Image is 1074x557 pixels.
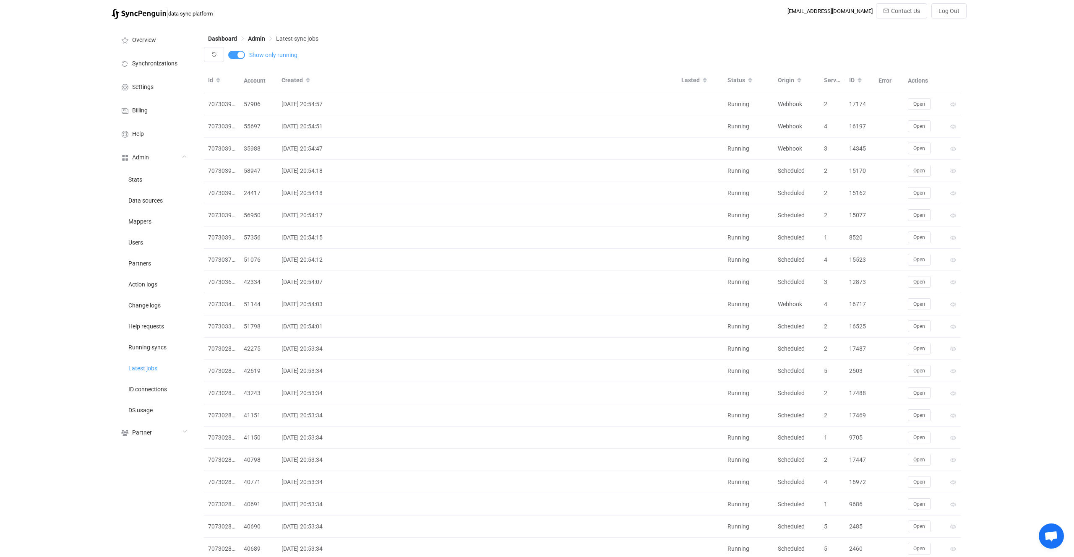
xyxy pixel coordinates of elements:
[913,234,925,240] span: Open
[908,211,931,218] a: Open
[774,411,820,420] div: Scheduled
[908,276,931,288] button: Open
[908,498,931,510] button: Open
[204,366,240,376] div: 707302832
[249,52,297,58] span: Show only running
[908,254,931,265] button: Open
[913,368,925,374] span: Open
[908,98,931,110] button: Open
[908,387,931,399] button: Open
[845,477,874,487] div: 16972
[204,433,240,442] div: 707302828
[208,35,237,42] span: Dashboard
[204,411,240,420] div: 707302829
[112,9,166,19] img: syncpenguin.svg
[248,35,265,42] span: Admin
[845,144,874,154] div: 14345
[774,233,820,242] div: Scheduled
[204,322,240,331] div: 707303382
[723,144,774,154] div: Running
[845,322,874,331] div: 16525
[913,257,925,263] span: Open
[112,190,196,211] a: Data sources
[723,544,774,554] div: Running
[908,165,931,177] button: Open
[774,299,820,309] div: Webhook
[908,434,931,440] a: Open
[240,322,277,331] div: 51798
[723,99,774,109] div: Running
[913,301,925,307] span: Open
[845,388,874,398] div: 17488
[913,346,925,351] span: Open
[908,278,931,285] a: Open
[820,544,845,554] div: 5
[774,366,820,376] div: Scheduled
[723,388,774,398] div: Running
[845,211,874,220] div: 15077
[938,8,959,14] span: Log Out
[774,99,820,109] div: Webhook
[277,522,677,531] div: [DATE] 20:53:34
[774,455,820,465] div: Scheduled
[277,99,677,109] div: [DATE] 20:54:57
[908,389,931,396] a: Open
[132,60,177,67] span: Synchronizations
[204,455,240,465] div: 707302825
[166,8,168,19] span: |
[820,255,845,265] div: 4
[240,411,277,420] div: 41151
[132,84,154,91] span: Settings
[240,500,277,509] div: 40691
[240,277,277,287] div: 42334
[820,411,845,420] div: 2
[845,522,874,531] div: 2485
[820,144,845,154] div: 3
[132,37,156,44] span: Overview
[774,122,820,131] div: Webhook
[128,260,151,267] span: Partners
[723,500,774,509] div: Running
[876,3,927,18] button: Contact Us
[820,500,845,509] div: 1
[723,255,774,265] div: Running
[820,188,845,198] div: 2
[908,209,931,221] button: Open
[723,344,774,354] div: Running
[112,122,196,145] a: Help
[112,315,196,336] a: Help requests
[908,343,931,354] button: Open
[845,99,874,109] div: 17174
[845,411,874,420] div: 17469
[277,211,677,220] div: [DATE] 20:54:17
[908,545,931,552] a: Open
[132,131,144,138] span: Help
[723,522,774,531] div: Running
[908,256,931,263] a: Open
[1039,523,1064,549] div: Open chat
[112,169,196,190] a: Stats
[913,101,925,107] span: Open
[820,322,845,331] div: 2
[774,433,820,442] div: Scheduled
[913,546,925,552] span: Open
[204,522,240,531] div: 707302824
[277,166,677,176] div: [DATE] 20:54:18
[845,166,874,176] div: 15170
[913,412,925,418] span: Open
[908,232,931,243] button: Open
[908,187,931,199] button: Open
[774,211,820,220] div: Scheduled
[820,166,845,176] div: 2
[208,36,318,42] div: Breadcrumb
[204,477,240,487] div: 707302827
[820,122,845,131] div: 4
[240,388,277,398] div: 43243
[908,454,931,466] button: Open
[204,233,240,242] div: 707303911
[908,411,931,418] a: Open
[112,75,196,98] a: Settings
[112,357,196,378] a: Latest jobs
[774,477,820,487] div: Scheduled
[112,252,196,273] a: Partners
